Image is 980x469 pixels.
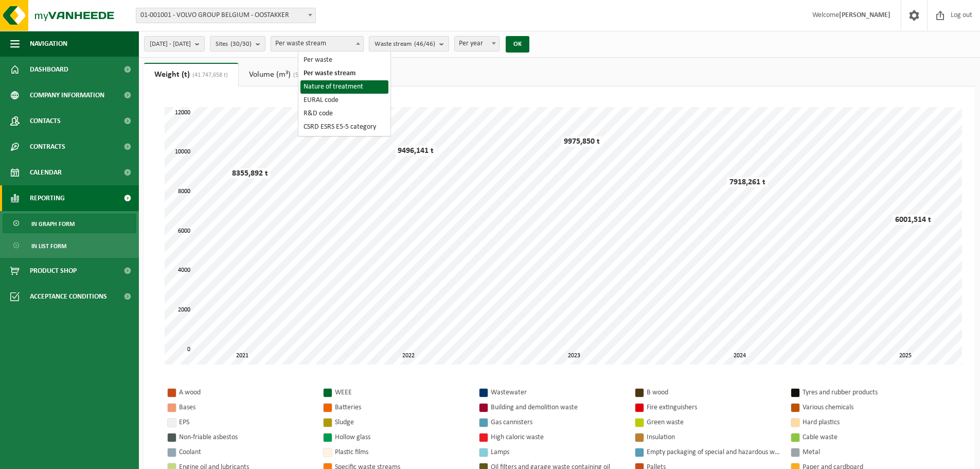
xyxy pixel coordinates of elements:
div: 9496,141 t [395,146,436,156]
span: Sites [216,37,252,52]
div: Wastewater [491,386,625,399]
div: Hollow glass [335,431,469,444]
div: B wood [647,386,780,399]
a: In list form [3,236,136,255]
li: CSRD ESRS E5-5 category [300,120,388,134]
li: Per waste [300,54,388,67]
div: Various chemicals [803,401,936,414]
div: Tyres and rubber products [803,386,936,399]
span: [DATE] - [DATE] [150,37,191,52]
span: In graph form [31,214,75,234]
div: Non-friable asbestos [179,431,313,444]
div: Coolant [179,446,313,459]
span: Navigation [30,31,67,57]
div: 8355,892 t [229,168,271,179]
li: Per waste stream [300,67,388,80]
div: Green waste [647,416,780,429]
div: 9975,850 t [561,136,602,147]
div: Hard plastics [803,416,936,429]
count: (30/30) [230,41,252,47]
div: Bases [179,401,313,414]
span: Contracts [30,134,65,160]
span: Per waste stream [271,36,364,51]
div: Building and demolition waste [491,401,625,414]
div: High caloric waste [491,431,625,444]
span: In list form [31,236,66,256]
span: 01-001001 - VOLVO GROUP BELGIUM - OOSTAKKER [136,8,316,23]
div: Metal [803,446,936,459]
count: (46/46) [414,41,435,47]
div: Batteries [335,401,469,414]
li: EURAL code [300,94,388,107]
button: Waste stream(46/46) [369,36,449,51]
span: Per year [455,37,499,51]
div: 7918,261 t [727,177,768,187]
span: (520,960 m³) [291,72,326,78]
li: Nature of treatment [300,80,388,94]
span: Per waste stream [271,37,363,51]
span: Contacts [30,108,61,134]
span: Product Shop [30,258,77,284]
a: Weight (t) [144,63,238,86]
span: Company information [30,82,104,108]
div: Sludge [335,416,469,429]
strong: [PERSON_NAME] [839,11,890,19]
a: In graph form [3,214,136,233]
div: Fire extinguishers [647,401,780,414]
div: A wood [179,386,313,399]
div: EPS [179,416,313,429]
div: Lamps [491,446,625,459]
div: Plastic films [335,446,469,459]
div: Gas cannisters [491,416,625,429]
button: [DATE] - [DATE] [144,36,205,51]
span: Calendar [30,160,62,185]
span: Per year [454,36,500,51]
a: Volume (m³) [239,63,336,86]
span: Acceptance conditions [30,284,107,309]
span: Waste stream [375,37,435,52]
div: Cable waste [803,431,936,444]
div: Empty packaging of special and hazardous waste [647,446,780,459]
button: OK [506,36,529,53]
div: WEEE [335,386,469,399]
li: R&D code [300,107,388,120]
div: 6001,514 t [893,215,934,225]
span: 01-001001 - VOLVO GROUP BELGIUM - OOSTAKKER [136,8,315,23]
div: Insulation [647,431,780,444]
span: Reporting [30,185,65,211]
span: (41 747,658 t) [190,72,228,78]
button: Sites(30/30) [210,36,265,51]
span: Dashboard [30,57,68,82]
